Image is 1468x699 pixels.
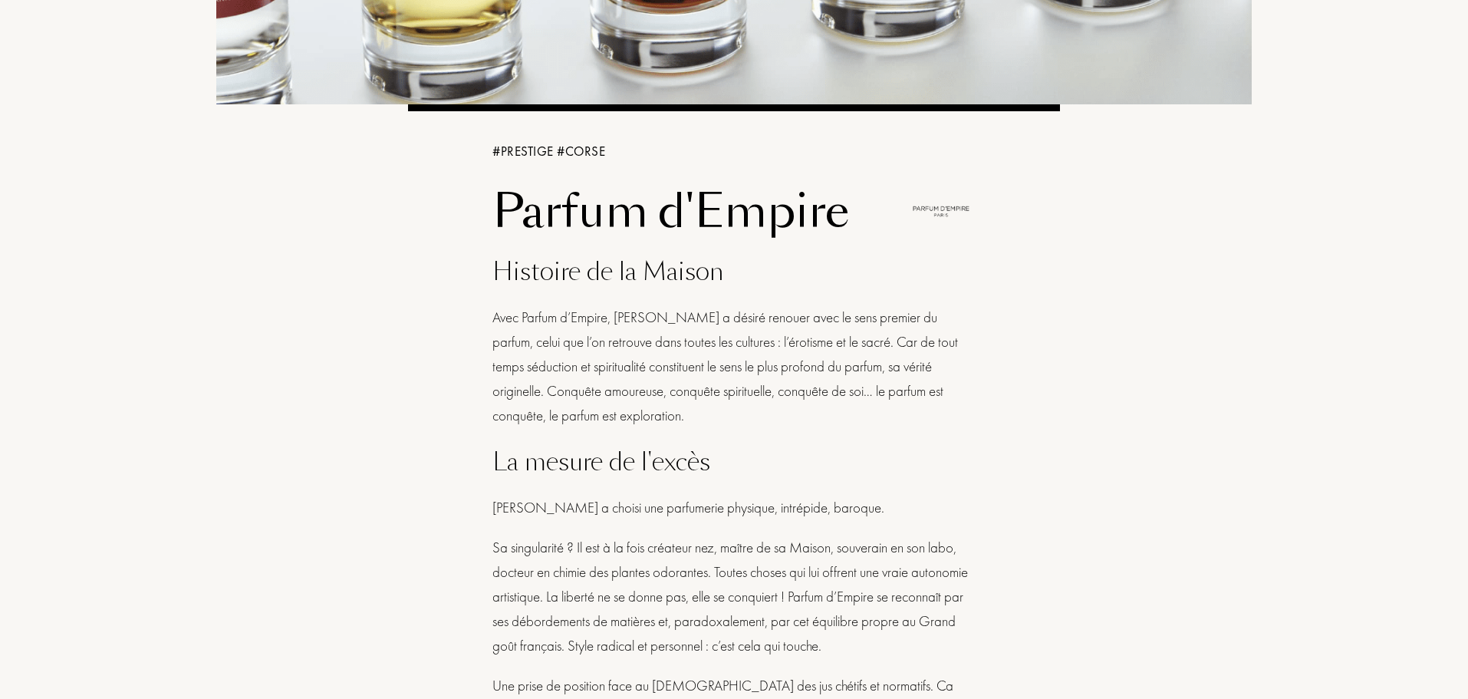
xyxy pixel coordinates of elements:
span: # CORSE [557,143,605,160]
h1: Parfum d'Empire [492,185,895,239]
div: Avec Parfum d’Empire, [PERSON_NAME] a désiré renouer avec le sens premier du parfum, celui que l’... [492,305,976,428]
img: Logo Parfum D Empire [907,176,976,246]
div: La mesure de l'excès [492,443,976,480]
div: Sa singularité ? Il est à la fois créateur nez, maître de sa Maison, souverain en son labo, docte... [492,536,976,658]
div: Histoire de la Maison [492,253,976,290]
div: [PERSON_NAME] a choisi une parfumerie physique, intrépide, baroque. [492,496,976,520]
span: # PRESTIGE [492,143,557,160]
